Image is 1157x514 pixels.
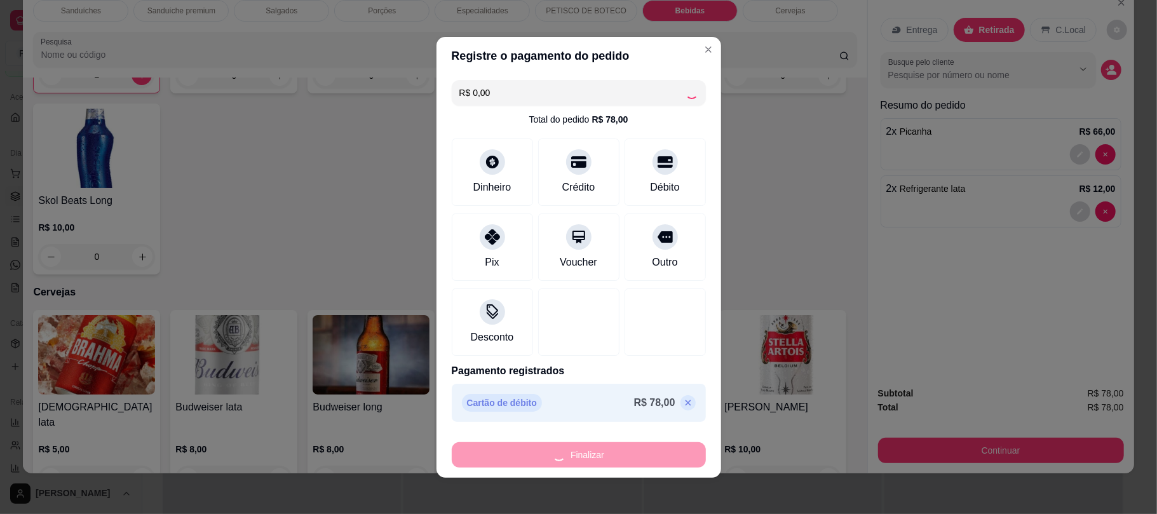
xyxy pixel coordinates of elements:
[650,180,679,195] div: Débito
[452,363,706,379] p: Pagamento registrados
[485,255,499,270] div: Pix
[473,180,511,195] div: Dinheiro
[652,255,677,270] div: Outro
[529,113,628,126] div: Total do pedido
[560,255,597,270] div: Voucher
[459,80,686,105] input: Ex.: hambúrguer de cordeiro
[698,39,719,60] button: Close
[471,330,514,345] div: Desconto
[634,395,675,410] p: R$ 78,00
[562,180,595,195] div: Crédito
[462,394,542,412] p: Cartão de débito
[592,113,628,126] div: R$ 78,00
[686,86,698,99] div: Loading
[436,37,721,75] header: Registre o pagamento do pedido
